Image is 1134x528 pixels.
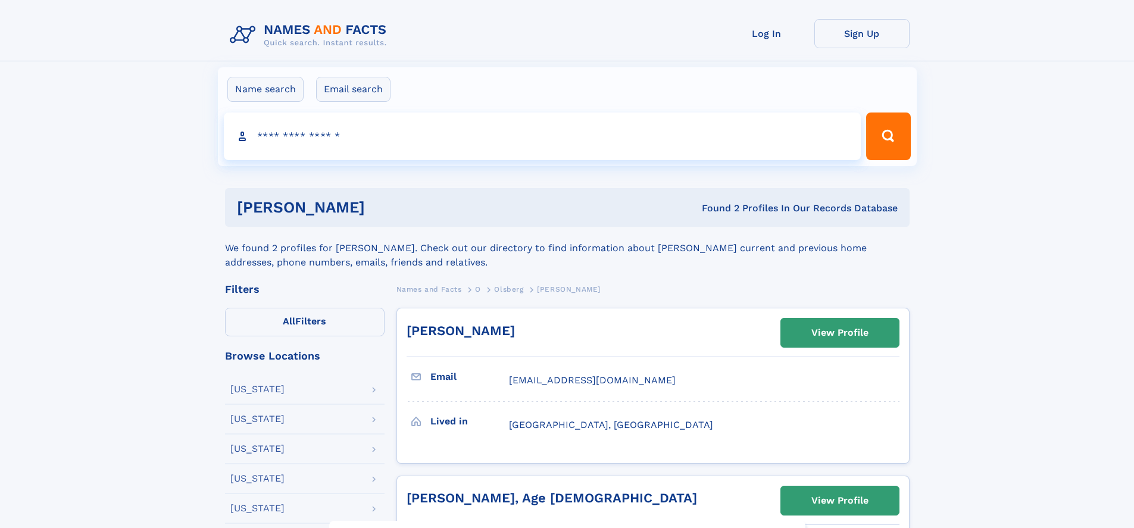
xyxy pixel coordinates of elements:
h1: [PERSON_NAME] [237,200,533,215]
span: Olsberg [494,285,523,293]
div: Found 2 Profiles In Our Records Database [533,202,898,215]
span: [PERSON_NAME] [537,285,601,293]
span: O [475,285,481,293]
span: [GEOGRAPHIC_DATA], [GEOGRAPHIC_DATA] [509,419,713,430]
label: Filters [225,308,385,336]
div: Browse Locations [225,351,385,361]
div: [US_STATE] [230,504,285,513]
h3: Lived in [430,411,509,432]
span: All [283,315,295,327]
a: [PERSON_NAME] [407,323,515,338]
div: View Profile [811,487,869,514]
a: [PERSON_NAME], Age [DEMOGRAPHIC_DATA] [407,490,697,505]
a: O [475,282,481,296]
input: search input [224,113,861,160]
div: View Profile [811,319,869,346]
a: Names and Facts [396,282,462,296]
a: View Profile [781,486,899,515]
span: [EMAIL_ADDRESS][DOMAIN_NAME] [509,374,676,386]
button: Search Button [866,113,910,160]
img: Logo Names and Facts [225,19,396,51]
h3: Email [430,367,509,387]
label: Email search [316,77,391,102]
a: Log In [719,19,814,48]
a: Olsberg [494,282,523,296]
div: [US_STATE] [230,385,285,394]
div: We found 2 profiles for [PERSON_NAME]. Check out our directory to find information about [PERSON_... [225,227,910,270]
label: Name search [227,77,304,102]
div: Filters [225,284,385,295]
div: [US_STATE] [230,414,285,424]
div: [US_STATE] [230,444,285,454]
a: Sign Up [814,19,910,48]
div: [US_STATE] [230,474,285,483]
a: View Profile [781,318,899,347]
